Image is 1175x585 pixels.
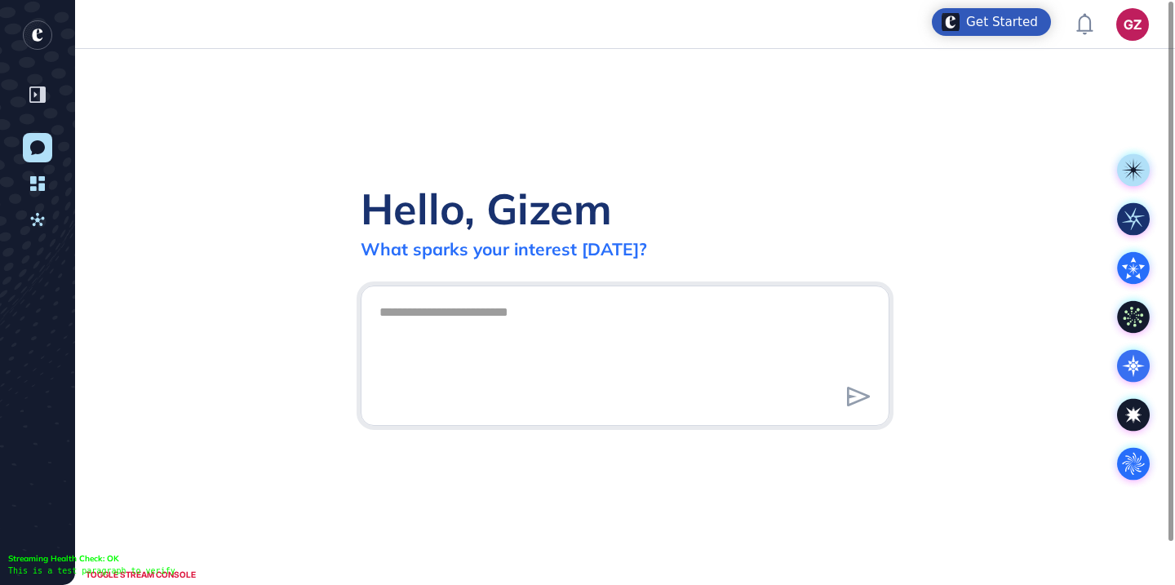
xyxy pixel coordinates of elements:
div: entrapeer-logo [23,20,52,50]
div: Get Started [966,14,1038,30]
button: GZ [1116,8,1149,41]
div: Open Get Started checklist [932,8,1051,36]
img: launcher-image-alternative-text [942,13,960,31]
div: What sparks your interest [DATE]? [361,238,647,259]
div: TOGGLE STREAM CONSOLE [82,565,200,585]
div: Hello, Gizem [361,182,612,235]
